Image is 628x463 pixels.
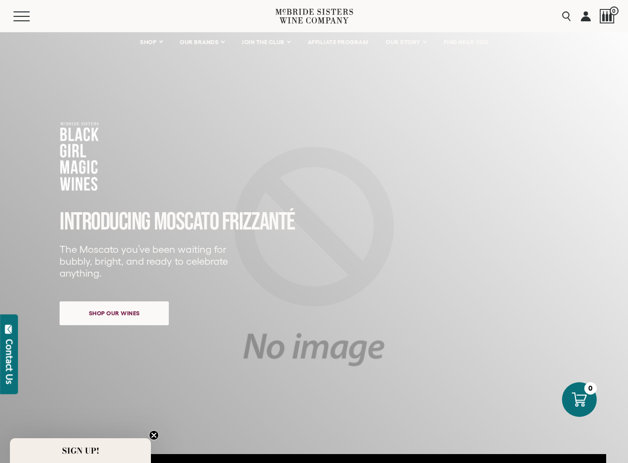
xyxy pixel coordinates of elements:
[154,207,219,237] span: MOSCATO
[437,32,495,52] a: FIND NEAR YOU
[584,382,597,395] div: 0
[222,207,295,237] span: FRIZZANTé
[173,32,230,52] a: OUR BRANDS
[4,339,14,384] div: Contact Us
[62,445,99,457] span: SIGN UP!
[13,11,49,21] button: Mobile Menu Trigger
[301,32,375,52] a: AFFILIATE PROGRAM
[610,6,619,15] span: 0
[71,303,157,323] span: Shop our wines
[386,39,420,46] span: OUR STORY
[149,430,159,440] button: Close teaser
[10,438,151,463] div: SIGN UP!Close teaser
[60,301,169,325] a: Shop our wines
[444,39,488,46] span: FIND NEAR YOU
[242,39,284,46] span: JOIN THE CLUB
[140,39,157,46] span: SHOP
[379,32,432,52] a: OUR STORY
[235,32,296,52] a: JOIN THE CLUB
[134,32,168,52] a: SHOP
[180,39,218,46] span: OUR BRANDS
[60,207,150,237] span: INTRODUCING
[60,243,234,279] p: The Moscato you’ve been waiting for bubbly, bright, and ready to celebrate anything.
[308,39,368,46] span: AFFILIATE PROGRAM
